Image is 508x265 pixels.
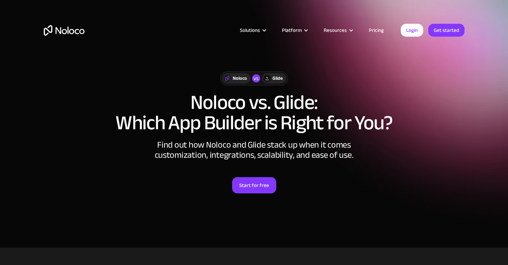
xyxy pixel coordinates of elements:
div: Find out how Noloco and Glide stack up when it comes customization, integrations, scalability, an... [152,140,356,160]
div: vs [252,74,260,82]
div: Resources [324,26,347,35]
div: Platform [274,26,315,35]
div: Noloco [233,75,247,82]
h1: Noloco vs. Glide: Which App Builder is Right for You? [44,92,465,133]
a: Pricing [360,26,392,35]
div: Platform [282,26,302,35]
div: Glide [272,75,283,82]
div: Solutions [231,26,274,35]
a: home [44,25,84,36]
div: Solutions [240,26,260,35]
a: Get started [428,24,465,37]
a: Login [401,24,423,37]
a: Start for free [232,177,276,193]
div: Resources [315,26,360,35]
